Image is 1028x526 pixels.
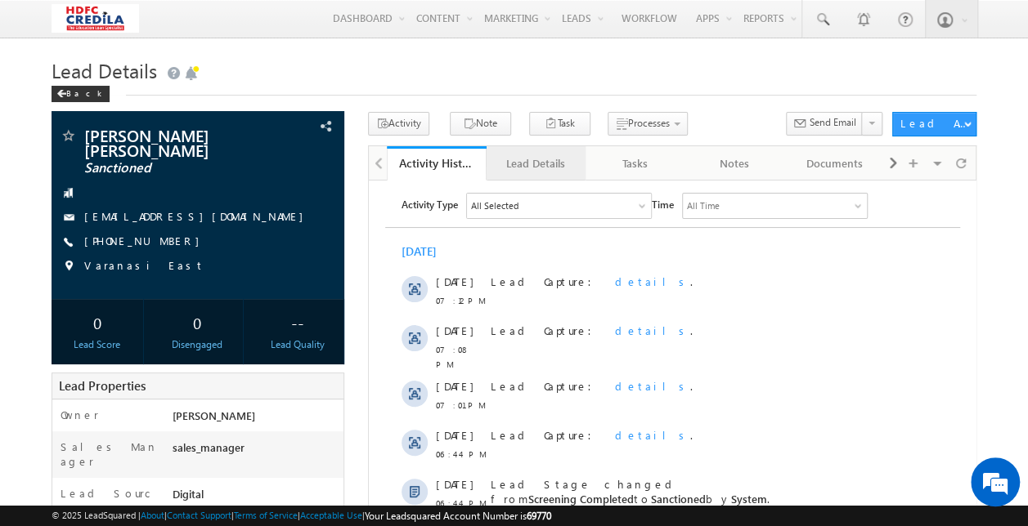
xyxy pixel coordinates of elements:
span: 07:12 PM [67,113,116,127]
a: [EMAIL_ADDRESS][DOMAIN_NAME] [84,209,312,223]
span: [PERSON_NAME] [PERSON_NAME] [84,127,264,157]
span: Lead Capture: [122,143,233,157]
div: . [122,444,402,458]
div: Notes [698,154,770,173]
span: [DATE] [67,296,104,311]
span: 04:15 PM [67,462,116,477]
label: Owner [61,408,99,422]
span: details [246,345,321,359]
span: [DATE] [67,345,104,360]
span: Lead Capture: [122,444,233,457]
span: Lead Capture: [122,198,233,212]
button: Lead Actions [892,112,976,136]
div: Back [52,86,110,102]
div: [DATE] [33,64,86,78]
a: Back [52,85,118,99]
span: details [246,143,321,157]
button: Note [450,112,511,136]
div: 0 [155,307,239,337]
span: [DATE] [67,143,104,158]
span: Send Email [809,115,855,130]
span: System [362,311,398,325]
div: 0 [56,307,139,337]
img: Custom Logo [52,4,139,33]
span: 07:08 PM [67,162,116,191]
button: Send Email [786,112,863,136]
div: Lead Actions [900,116,969,131]
span: Lead Stage changed from to by . [122,493,383,521]
span: Time [283,12,305,37]
div: Activity History [399,155,474,171]
div: . [122,94,402,109]
span: Varanasi East [84,258,204,274]
span: [PERSON_NAME] [173,408,255,422]
span: Lead Capture: [122,345,233,359]
a: About [141,510,164,520]
button: Task [529,112,590,136]
span: [DATE] [67,444,104,458]
span: Sanctioned [282,311,337,325]
div: All Selected [98,13,282,38]
label: Sales Manager [61,439,158,469]
a: [PHONE_NUMBER] [84,234,208,247]
a: Documents [785,146,885,181]
div: Digital [168,486,343,509]
div: Lead Quality [255,337,339,352]
div: Disengaged [155,337,239,352]
span: System [356,409,392,423]
span: Your Leadsquared Account Number is [365,510,551,522]
a: Acceptable Use [300,510,362,520]
div: . [122,198,402,213]
span: 07:01 PM [67,217,116,232]
a: Tasks [586,146,685,181]
div: sales_manager [168,439,343,462]
a: Terms of Service [234,510,298,520]
span: 06:44 PM [67,266,116,281]
span: 04:38 PM [67,364,116,379]
a: Activity History [387,146,487,181]
span: [DATE] [67,247,104,262]
button: Activity [368,112,429,136]
span: [DATE] [67,94,104,109]
li: Activity History [387,146,487,179]
span: Lead Details [52,57,157,83]
div: Tasks [599,154,671,173]
label: Lead Source [61,486,158,515]
span: 04:15 PM [67,511,116,526]
span: Screening [165,507,213,521]
span: Screening Completed [159,311,265,325]
span: Lead Capture: [122,247,233,261]
div: . [122,247,402,262]
span: Lead Stage changed from to by . [122,394,394,423]
span: Screening Completed [225,409,330,423]
div: Lead Score [56,337,139,352]
div: . [122,345,402,360]
div: Lead Details [500,154,572,173]
span: details [246,94,321,108]
span: Lead Properties [59,377,146,394]
span: Screening [159,409,208,423]
div: . [122,143,402,158]
span: Data Point [122,493,383,521]
span: Sanctioned [84,160,264,176]
a: Contact Support [167,510,231,520]
span: Processes [628,117,670,129]
a: Notes [685,146,785,181]
span: details [246,198,321,212]
span: © 2025 LeadSquared | | | | | [52,508,551,524]
span: [DATE] [67,394,104,409]
span: Lead Stage changed from to by . [122,296,401,325]
div: Documents [798,154,870,173]
span: Activity Type [33,12,89,37]
div: -- [255,307,339,337]
div: All Time [318,18,351,33]
a: Lead Details [487,146,586,181]
div: All Selected [102,18,150,33]
span: Lead Capture: [122,94,233,108]
span: 04:38 PM [67,413,116,428]
span: [DATE] [67,493,104,507]
span: 69770 [527,510,551,522]
span: details [246,247,321,261]
span: System [239,507,275,521]
span: details [246,444,321,457]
